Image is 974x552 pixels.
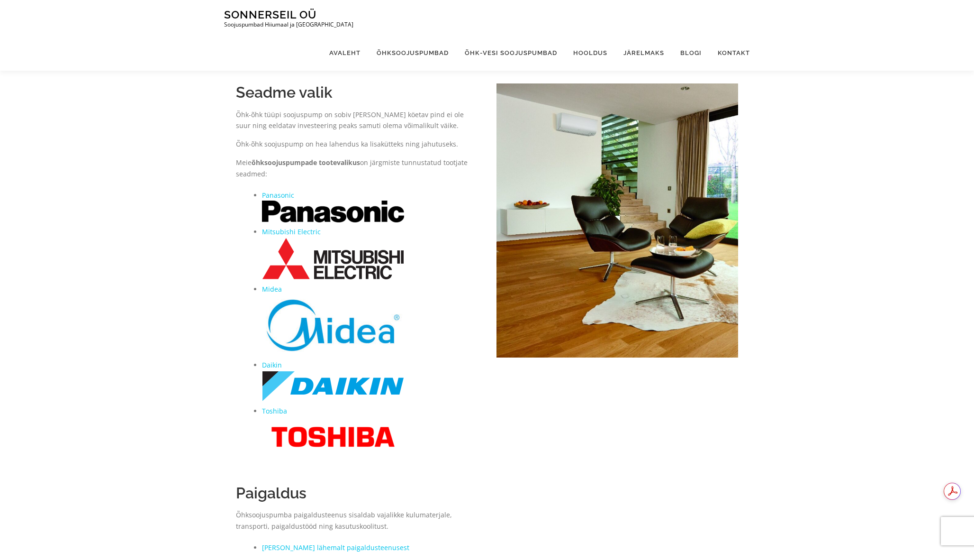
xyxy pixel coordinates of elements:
p: Õhksoojuspumba paigaldusteenus sisaldab vajalikke kulumaterjale, transporti, paigaldustööd ning k... [236,509,478,532]
a: Blogi [672,35,710,71]
h2: Seadme valik [236,83,478,101]
a: Õhksoojuspumbad [369,35,457,71]
a: Avaleht [321,35,369,71]
a: Hooldus [565,35,615,71]
a: Järelmaks [615,35,672,71]
a: Kontakt [710,35,750,71]
p: Meie on järgmiste tunnustatud tootjate seadmed: [236,157,478,180]
a: Panasonic [262,191,294,200]
a: Sonnerseil OÜ [224,8,316,21]
h2: Paigaldus [236,484,478,502]
a: Õhk-vesi soojuspumbad [457,35,565,71]
a: [PERSON_NAME] lähemalt paigaldusteenusest [262,543,409,552]
a: Daikin [262,360,282,369]
p: Soojuspumbad Hiiumaal ja [GEOGRAPHIC_DATA] [224,21,353,28]
p: Õhk-õhk tüüpi soojuspump on sobiv [PERSON_NAME] köetav pind ei ole suur ning eeldatav investeerin... [236,109,478,132]
a: Toshiba [262,406,287,415]
a: Mitsubishi Electric [262,227,321,236]
img: FTXTM-M_02_001_Ip [496,83,738,358]
p: Õhk-õhk soojuspump on hea lahendus ka lisakütteks ning jahutuseks. [236,138,478,150]
strong: õhksoojuspumpade tootevalikus [252,158,360,167]
a: Midea [262,285,282,294]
